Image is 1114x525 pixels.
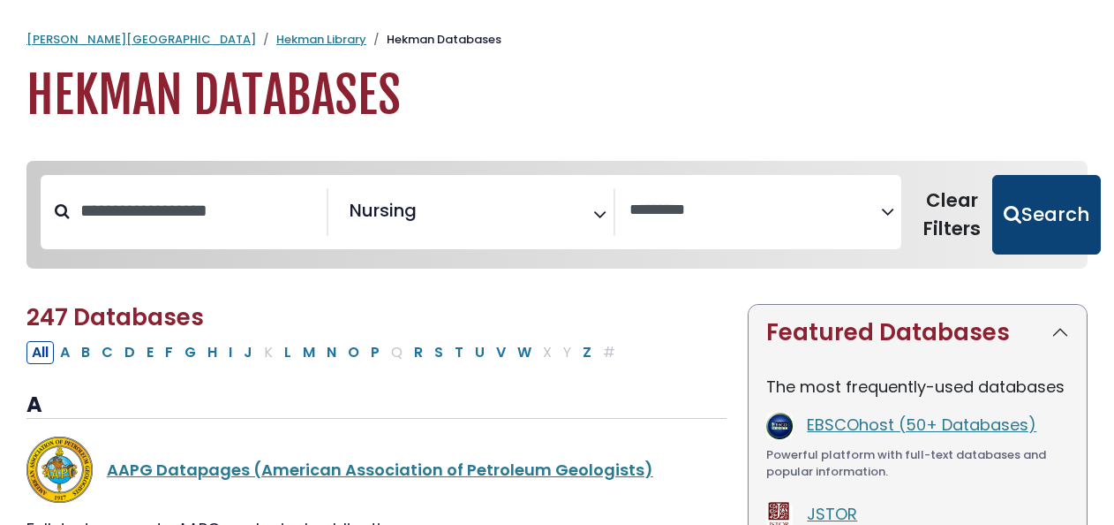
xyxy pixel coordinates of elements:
[512,341,537,364] button: Filter Results W
[202,341,222,364] button: Filter Results H
[238,341,258,364] button: Filter Results J
[26,301,204,333] span: 247 Databases
[409,341,428,364] button: Filter Results R
[992,175,1101,255] button: Submit for Search Results
[577,341,597,364] button: Filter Results Z
[749,305,1087,361] button: Featured Databases
[26,340,622,362] div: Alpha-list to filter by first letter of database name
[321,341,342,364] button: Filter Results N
[26,341,54,364] button: All
[342,197,417,224] li: Nursing
[342,341,365,364] button: Filter Results O
[26,31,256,48] a: [PERSON_NAME][GEOGRAPHIC_DATA]
[766,375,1069,399] p: The most frequently-used databases
[26,161,1088,269] nav: Search filters
[350,197,417,224] span: Nursing
[223,341,237,364] button: Filter Results I
[160,341,178,364] button: Filter Results F
[807,414,1036,436] a: EBSCOhost (50+ Databases)
[420,207,433,225] textarea: Search
[70,196,327,225] input: Search database by title or keyword
[297,341,320,364] button: Filter Results M
[96,341,118,364] button: Filter Results C
[26,66,1088,126] h1: Hekman Databases
[429,341,448,364] button: Filter Results S
[55,341,75,364] button: Filter Results A
[141,341,159,364] button: Filter Results E
[26,31,1088,49] nav: breadcrumb
[766,446,1069,481] div: Powerful platform with full-text databases and popular information.
[470,341,490,364] button: Filter Results U
[276,31,366,48] a: Hekman Library
[279,341,297,364] button: Filter Results L
[912,175,992,255] button: Clear Filters
[366,31,501,49] li: Hekman Databases
[365,341,385,364] button: Filter Results P
[807,503,857,525] a: JSTOR
[179,341,201,364] button: Filter Results G
[491,341,511,364] button: Filter Results V
[629,202,881,220] textarea: Search
[449,341,469,364] button: Filter Results T
[76,341,95,364] button: Filter Results B
[107,459,653,481] a: AAPG Datapages (American Association of Petroleum Geologists)
[26,392,726,419] h3: A
[119,341,140,364] button: Filter Results D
